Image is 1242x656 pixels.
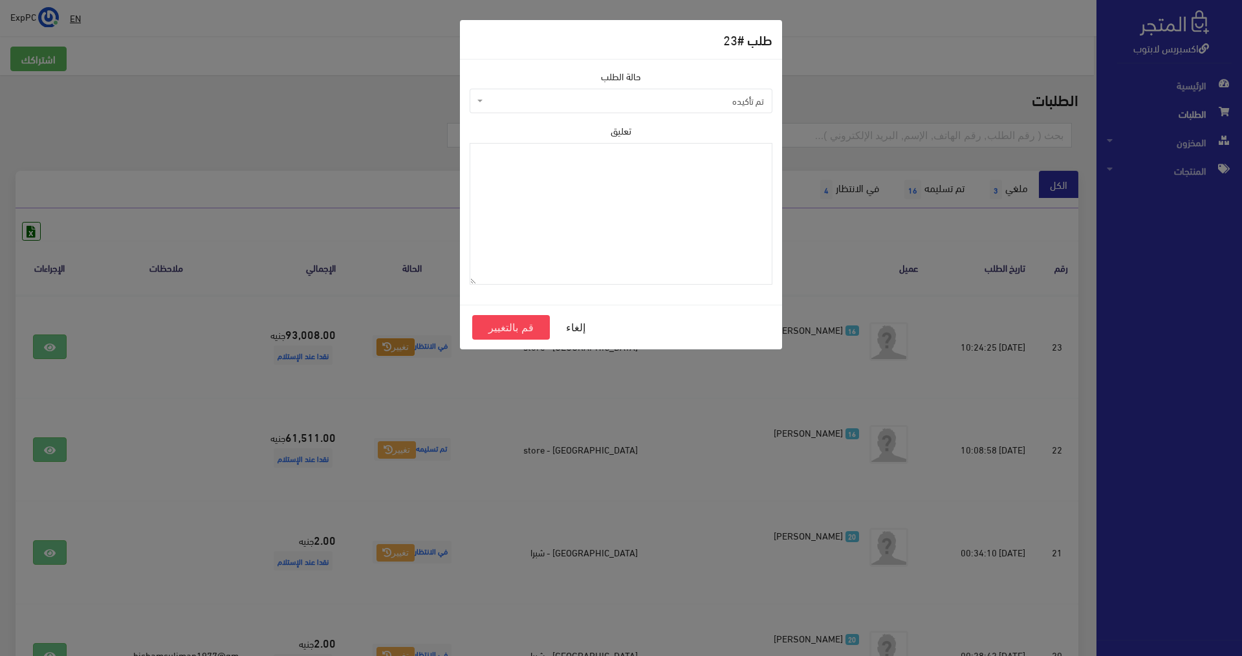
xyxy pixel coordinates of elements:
[486,94,764,107] span: تم تأكيده
[723,30,772,49] h5: طلب #
[601,69,641,83] label: حالة الطلب
[550,315,602,340] button: إلغاء
[611,124,631,138] label: تعليق
[723,27,737,51] span: 23
[472,315,550,340] button: قم بالتغيير
[470,89,772,113] span: تم تأكيده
